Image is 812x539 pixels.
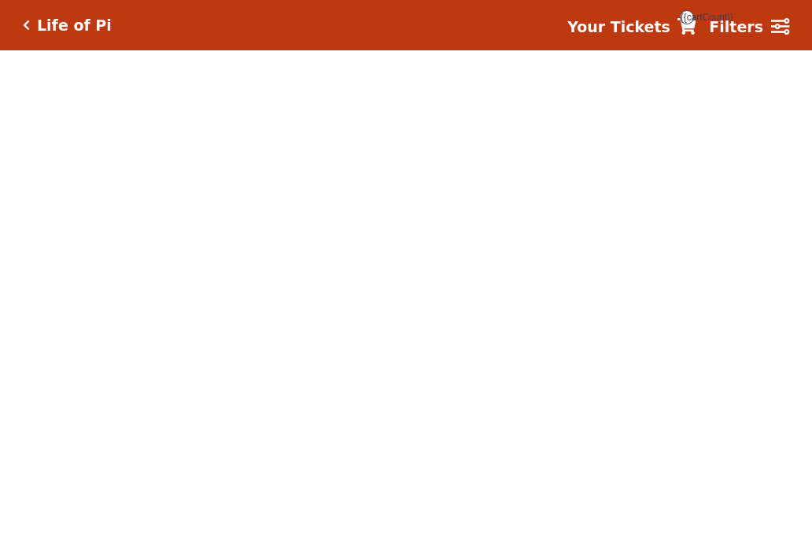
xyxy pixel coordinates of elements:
[567,18,670,35] strong: Your Tickets
[709,18,763,35] strong: Filters
[37,17,112,35] h5: Life of Pi
[709,16,789,39] a: Filters
[680,10,694,24] span: {{cartCount}}
[23,20,30,31] a: Click here to go back to filters
[567,16,696,39] a: Your Tickets {{cartCount}}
